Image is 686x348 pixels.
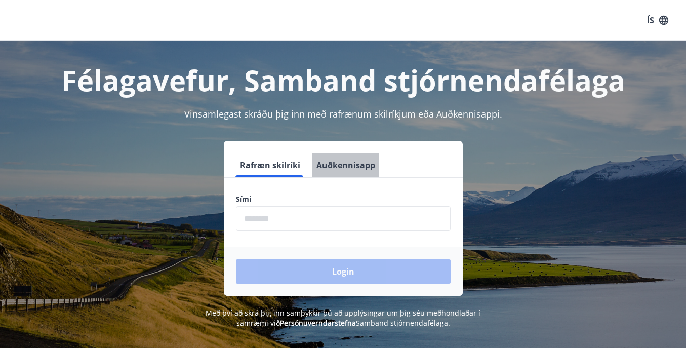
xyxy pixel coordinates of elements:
[12,61,674,99] h1: Félagavefur, Samband stjórnendafélaga
[280,318,356,328] a: Persónuverndarstefna
[236,153,304,177] button: Rafræn skilríki
[236,194,451,204] label: Sími
[184,108,502,120] span: Vinsamlegast skráðu þig inn með rafrænum skilríkjum eða Auðkennisappi.
[641,11,674,29] button: ÍS
[312,153,379,177] button: Auðkennisapp
[206,308,480,328] span: Með því að skrá þig inn samþykkir þú að upplýsingar um þig séu meðhöndlaðar í samræmi við Samband...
